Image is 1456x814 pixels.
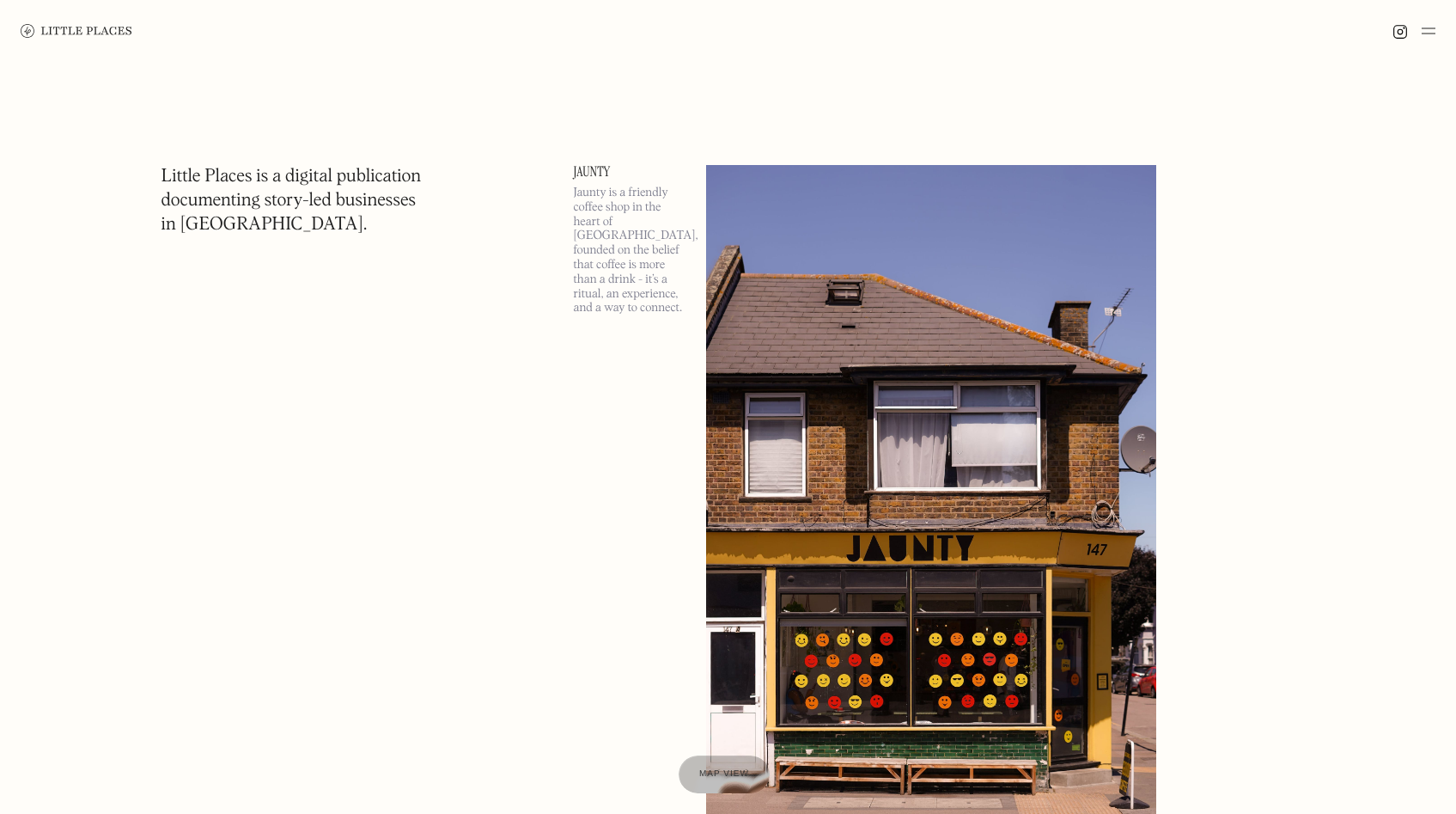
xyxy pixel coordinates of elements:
a: Map view [679,756,770,793]
span: Map view [699,769,749,779]
a: Jaunty [574,165,685,179]
h1: Little Places is a digital publication documenting story-led businesses in [GEOGRAPHIC_DATA]. [161,165,422,237]
p: Jaunty is a friendly coffee shop in the heart of [GEOGRAPHIC_DATA], founded on the belief that co... [574,186,685,315]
